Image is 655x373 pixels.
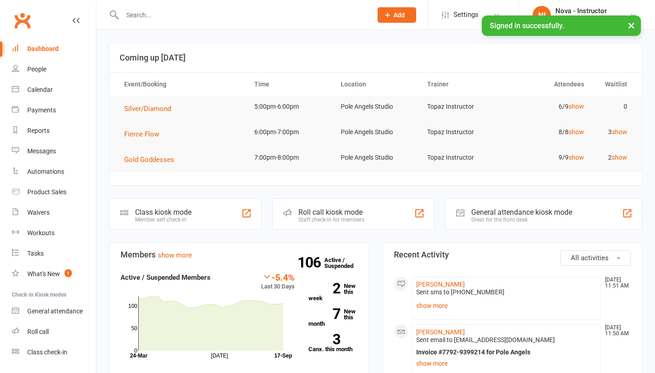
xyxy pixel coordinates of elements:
[12,121,96,141] a: Reports
[569,128,584,136] a: show
[27,328,49,335] div: Roll call
[27,66,46,73] div: People
[246,96,333,117] td: 5:00pm-6:00pm
[333,96,419,117] td: Pole Angels Studio
[298,217,364,223] div: Staff check-in for members
[27,188,66,196] div: Product Sales
[419,121,505,143] td: Topaz Instructor
[308,308,358,327] a: 7New this month
[261,272,295,282] div: -5.4%
[308,333,340,346] strong: 3
[612,154,627,161] a: show
[394,250,631,259] h3: Recent Activity
[592,96,635,117] td: 0
[124,130,159,138] span: Fierce Flow
[27,147,56,155] div: Messages
[505,73,592,96] th: Attendees
[124,129,166,140] button: Fierce Flow
[333,147,419,168] td: Pole Angels Studio
[135,208,191,217] div: Class kiosk mode
[416,328,465,336] a: [PERSON_NAME]
[12,100,96,121] a: Payments
[471,217,572,223] div: Great for the front desk
[124,156,174,164] span: Gold Goddesses
[471,208,572,217] div: General attendance kiosk mode
[124,154,181,165] button: Gold Goddesses
[246,73,333,96] th: Time
[533,6,551,24] div: NI
[308,307,340,321] strong: 7
[261,272,295,292] div: Last 30 Days
[419,147,505,168] td: Topaz Instructor
[560,250,631,266] button: All activities
[416,357,597,370] a: show more
[612,128,627,136] a: show
[12,301,96,322] a: General attendance kiosk mode
[555,15,607,23] div: Pole Angels
[592,121,635,143] td: 3
[505,96,592,117] td: 6/9
[505,147,592,168] td: 9/9
[27,127,50,134] div: Reports
[600,325,630,337] time: [DATE] 11:50 AM
[12,182,96,202] a: Product Sales
[490,21,564,30] span: Signed in successfully.
[12,202,96,223] a: Waivers
[12,322,96,342] a: Roll call
[324,250,364,276] a: 106Active / Suspended
[569,103,584,110] a: show
[419,73,505,96] th: Trainer
[592,73,635,96] th: Waitlist
[120,9,366,21] input: Search...
[27,270,60,277] div: What's New
[416,348,597,356] div: Invoice #7792-9399214 for Pole Angels
[453,5,479,25] span: Settings
[27,168,64,175] div: Automations
[121,250,358,259] h3: Members
[124,105,171,113] span: Silver/Diamond
[416,281,465,288] a: [PERSON_NAME]
[124,103,177,114] button: Silver/Diamond
[569,154,584,161] a: show
[27,348,67,356] div: Class check-in
[27,106,56,114] div: Payments
[308,334,358,352] a: 3Canx. this month
[298,208,364,217] div: Roll call kiosk mode
[505,121,592,143] td: 8/8
[333,73,419,96] th: Location
[571,254,609,262] span: All activities
[555,7,607,15] div: Nova - Instructor
[120,53,632,62] h3: Coming up [DATE]
[246,147,333,168] td: 7:00pm-8:00pm
[65,269,72,277] span: 1
[12,161,96,182] a: Automations
[600,277,630,289] time: [DATE] 11:51 AM
[12,223,96,243] a: Workouts
[378,7,416,23] button: Add
[27,250,44,257] div: Tasks
[308,282,340,295] strong: 2
[27,45,59,52] div: Dashboard
[27,229,55,237] div: Workouts
[393,11,405,19] span: Add
[419,96,505,117] td: Topaz Instructor
[27,307,83,315] div: General attendance
[333,121,419,143] td: Pole Angels Studio
[246,121,333,143] td: 6:00pm-7:00pm
[116,73,246,96] th: Event/Booking
[592,147,635,168] td: 2
[416,336,555,343] span: Sent email to [EMAIL_ADDRESS][DOMAIN_NAME]
[12,141,96,161] a: Messages
[12,59,96,80] a: People
[158,251,192,259] a: show more
[27,209,50,216] div: Waivers
[416,288,504,296] span: Sent sms to [PHONE_NUMBER]
[12,264,96,284] a: What's New1
[308,283,358,301] a: 2New this week
[27,86,53,93] div: Calendar
[121,273,211,282] strong: Active / Suspended Members
[623,15,640,35] button: ×
[12,243,96,264] a: Tasks
[11,9,34,32] a: Clubworx
[416,299,597,312] a: show more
